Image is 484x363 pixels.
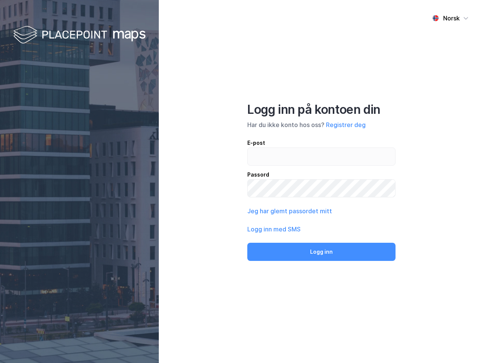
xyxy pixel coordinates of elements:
div: Har du ikke konto hos oss? [247,120,396,129]
div: Logg inn på kontoen din [247,102,396,117]
img: logo-white.f07954bde2210d2a523dddb988cd2aa7.svg [13,24,146,47]
div: Passord [247,170,396,179]
div: E-post [247,138,396,147]
button: Jeg har glemt passordet mitt [247,206,332,216]
button: Logg inn [247,243,396,261]
div: Norsk [443,14,460,23]
button: Registrer deg [326,120,366,129]
button: Logg inn med SMS [247,225,301,234]
iframe: Chat Widget [446,327,484,363]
